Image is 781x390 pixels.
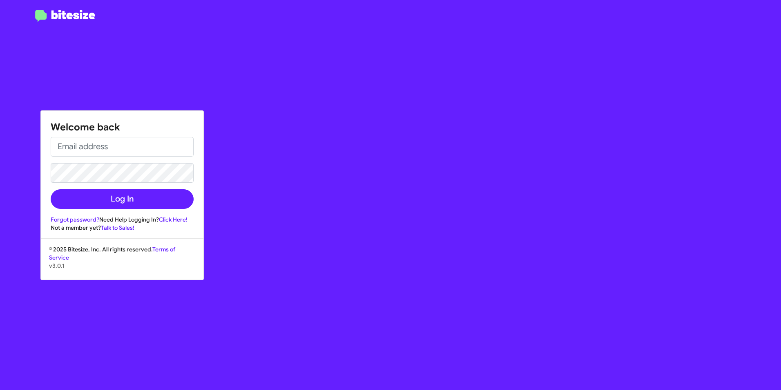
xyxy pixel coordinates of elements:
button: Log In [51,189,194,209]
input: Email address [51,137,194,157]
div: Need Help Logging In? [51,215,194,224]
p: v3.0.1 [49,262,195,270]
a: Talk to Sales! [101,224,134,231]
div: © 2025 Bitesize, Inc. All rights reserved. [41,245,203,280]
h1: Welcome back [51,121,194,134]
a: Terms of Service [49,246,175,261]
div: Not a member yet? [51,224,194,232]
a: Forgot password? [51,216,99,223]
a: Click Here! [159,216,187,223]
